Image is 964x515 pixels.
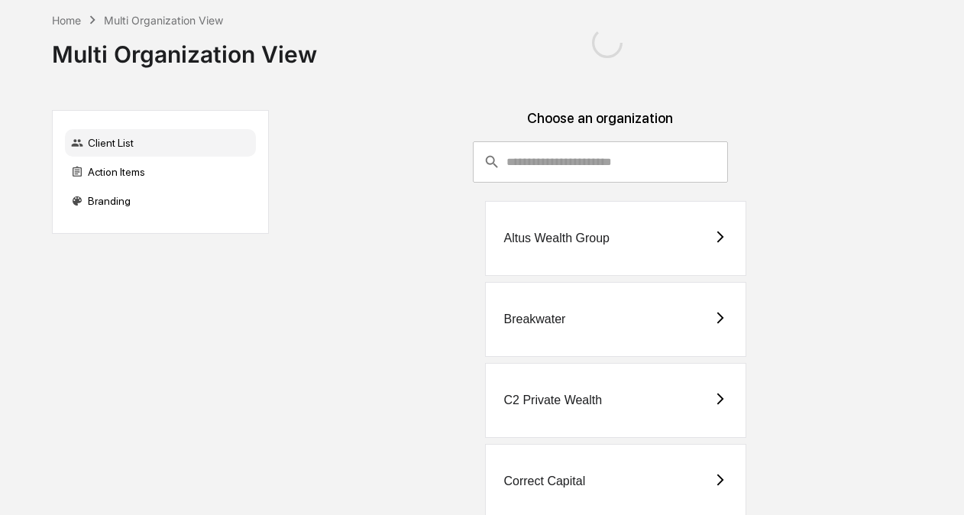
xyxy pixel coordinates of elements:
div: C2 Private Wealth [504,394,603,407]
div: Action Items [65,158,256,186]
div: Branding [65,187,256,215]
div: Client List [65,129,256,157]
div: Home [52,14,81,27]
div: Altus Wealth Group [504,232,610,245]
div: Correct Capital [504,475,586,488]
div: Multi Organization View [104,14,223,27]
div: Choose an organization [281,110,920,141]
div: Multi Organization View [52,28,317,68]
div: Breakwater [504,313,566,326]
div: consultant-dashboard__filter-organizations-search-bar [473,141,728,183]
